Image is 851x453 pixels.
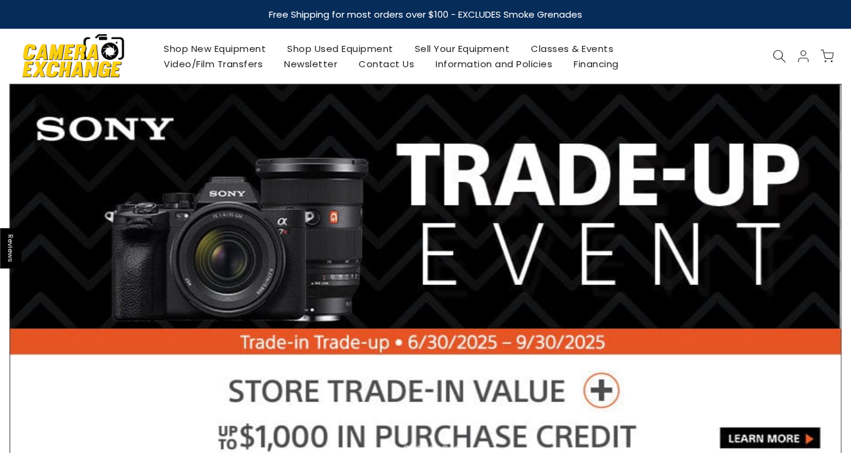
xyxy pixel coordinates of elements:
[274,56,348,72] a: Newsletter
[520,41,624,56] a: Classes & Events
[429,445,436,452] li: Page dot 4
[455,445,461,452] li: Page dot 6
[269,8,582,21] strong: Free Shipping for most orders over $100 - EXCLUDES Smoke Grenades
[404,41,520,56] a: Sell Your Equipment
[442,445,448,452] li: Page dot 5
[390,445,397,452] li: Page dot 1
[153,41,277,56] a: Shop New Equipment
[153,56,274,72] a: Video/Film Transfers
[416,445,423,452] li: Page dot 3
[348,56,425,72] a: Contact Us
[403,445,410,452] li: Page dot 2
[563,56,630,72] a: Financing
[277,41,404,56] a: Shop Used Equipment
[425,56,563,72] a: Information and Policies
